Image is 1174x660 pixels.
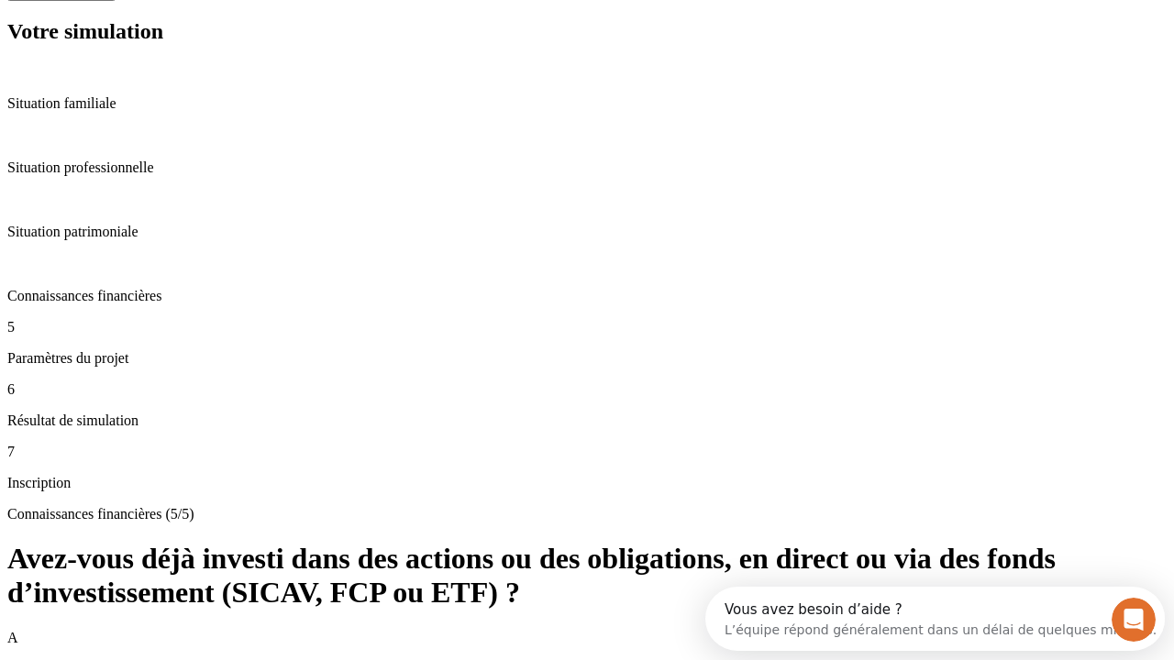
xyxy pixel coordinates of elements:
div: Ouvrir le Messenger Intercom [7,7,505,58]
p: 7 [7,444,1167,460]
p: Situation professionnelle [7,159,1167,176]
p: Situation familiale [7,95,1167,112]
h1: Avez-vous déjà investi dans des actions ou des obligations, en direct ou via des fonds d’investis... [7,542,1167,610]
div: Vous avez besoin d’aide ? [19,16,451,30]
p: 5 [7,319,1167,335]
p: Résultat de simulation [7,412,1167,429]
iframe: Intercom live chat [1112,598,1156,642]
p: A [7,630,1167,646]
p: Connaissances financières [7,288,1167,304]
p: Paramètres du projet [7,350,1167,367]
h2: Votre simulation [7,19,1167,44]
p: 6 [7,381,1167,398]
iframe: Intercom live chat discovery launcher [705,587,1165,651]
p: Situation patrimoniale [7,224,1167,240]
div: L’équipe répond généralement dans un délai de quelques minutes. [19,30,451,49]
p: Connaissances financières (5/5) [7,506,1167,522]
p: Inscription [7,475,1167,491]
